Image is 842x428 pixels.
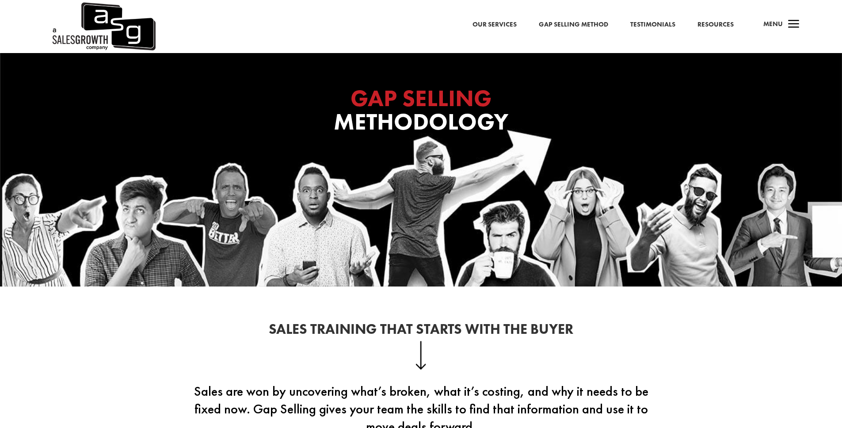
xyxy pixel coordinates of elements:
span: a [785,16,803,34]
a: Testimonials [630,19,675,31]
span: Menu [763,19,783,28]
a: Gap Selling Method [539,19,608,31]
a: Resources [697,19,734,31]
img: down-arrow [415,341,427,369]
span: GAP SELLING [351,83,491,113]
h1: Methodology [244,87,598,138]
a: Our Services [472,19,517,31]
h2: Sales Training That Starts With the Buyer [183,322,660,341]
